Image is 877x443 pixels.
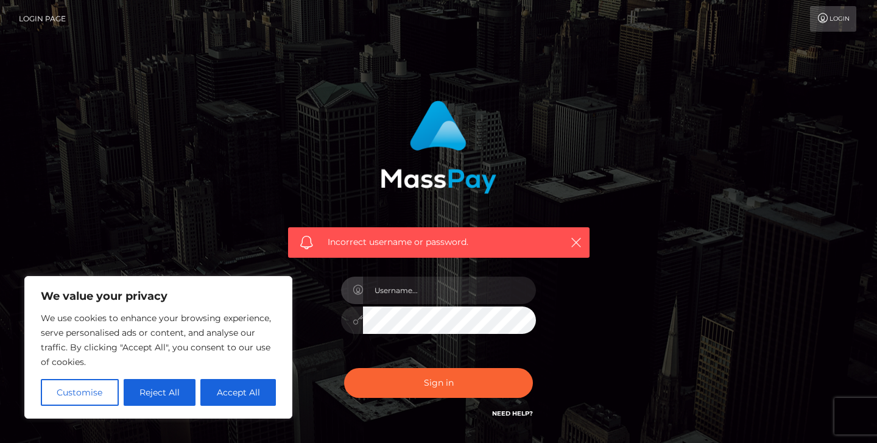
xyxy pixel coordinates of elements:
button: Accept All [200,379,276,406]
button: Reject All [124,379,196,406]
a: Login Page [19,6,66,32]
p: We use cookies to enhance your browsing experience, serve personalised ads or content, and analys... [41,311,276,369]
span: Incorrect username or password. [328,236,550,249]
button: Customise [41,379,119,406]
img: MassPay Login [381,101,496,194]
button: Sign in [344,368,533,398]
a: Need Help? [492,409,533,417]
p: We value your privacy [41,289,276,303]
input: Username... [363,277,536,304]
a: Login [810,6,856,32]
div: We value your privacy [24,276,292,419]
